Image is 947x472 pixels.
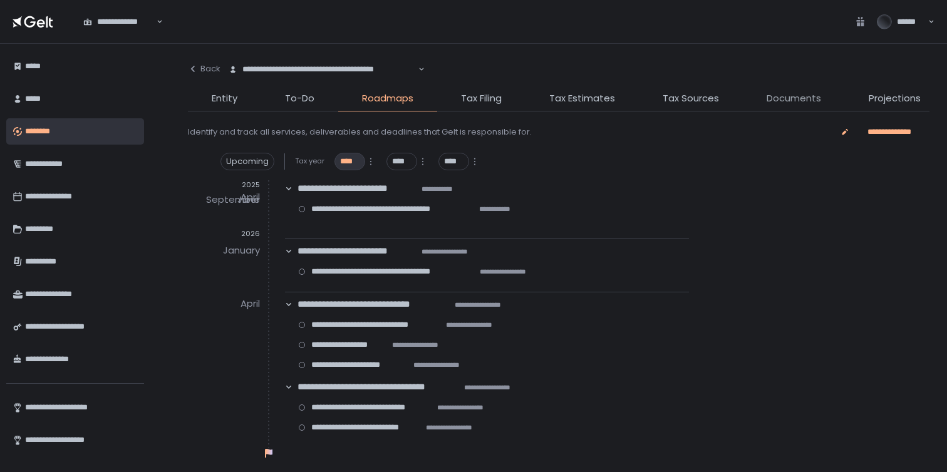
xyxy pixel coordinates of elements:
[285,91,314,106] span: To-Do
[241,294,260,314] div: April
[220,153,274,170] div: Upcoming
[212,91,237,106] span: Entity
[188,229,260,239] div: 2026
[188,126,532,138] div: Identify and track all services, deliverables and deadlines that Gelt is responsible for.
[206,190,260,210] div: September
[362,91,413,106] span: Roadmaps
[188,56,220,81] button: Back
[188,180,260,190] div: 2025
[188,63,220,74] div: Back
[767,91,821,106] span: Documents
[223,241,260,261] div: January
[663,91,719,106] span: Tax Sources
[220,56,425,83] div: Search for option
[295,156,324,166] span: Tax year
[549,91,615,106] span: Tax Estimates
[75,9,163,35] div: Search for option
[461,91,502,106] span: Tax Filing
[869,91,921,106] span: Projections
